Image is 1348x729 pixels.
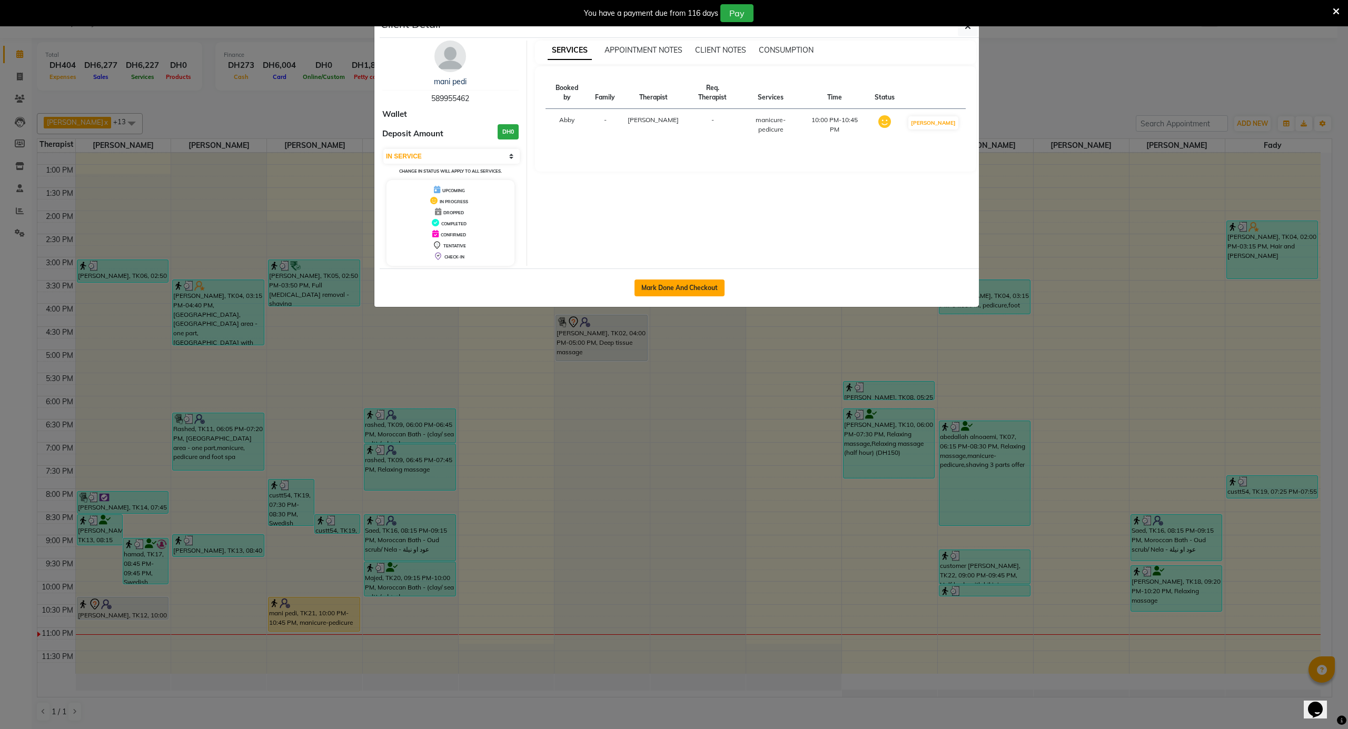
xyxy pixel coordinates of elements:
span: CONFIRMED [441,232,466,237]
td: Abby [546,109,589,141]
span: DROPPED [443,210,464,215]
span: UPCOMING [442,188,465,193]
span: IN PROGRESS [440,199,468,204]
span: Deposit Amount [382,128,443,140]
span: [PERSON_NAME] [628,116,679,124]
button: [PERSON_NAME] [908,116,958,129]
td: 10:00 PM-10:45 PM [801,109,868,141]
th: Req. Therapist [685,77,740,109]
h3: DH0 [498,124,519,139]
th: Booked by [546,77,589,109]
span: 589955462 [431,94,469,103]
iframe: chat widget [1304,687,1337,718]
span: SERVICES [548,41,592,60]
button: Pay [720,4,754,22]
a: mani pedi [434,77,467,86]
td: - [589,109,621,141]
td: - [685,109,740,141]
span: APPOINTMENT NOTES [604,45,682,55]
th: Services [740,77,801,109]
span: Wallet [382,108,407,121]
span: CLIENT NOTES [695,45,746,55]
div: manicure-pedicure [746,115,795,134]
img: avatar [434,41,466,72]
button: Mark Done And Checkout [635,279,725,296]
th: Time [801,77,868,109]
th: Family [589,77,621,109]
span: COMPLETED [441,221,467,226]
th: Status [868,77,901,109]
span: CHECK-IN [444,254,464,259]
small: Change in status will apply to all services. [399,168,502,174]
span: TENTATIVE [443,243,466,248]
th: Therapist [621,77,685,109]
span: CONSUMPTION [759,45,814,55]
div: You have a payment due from 116 days [584,8,718,19]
